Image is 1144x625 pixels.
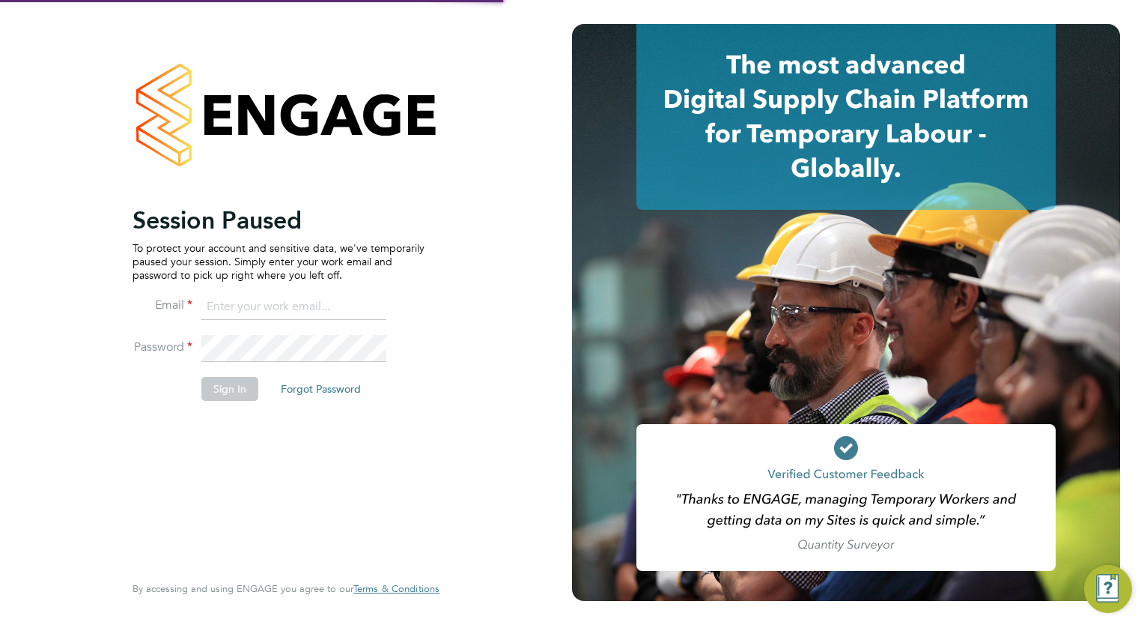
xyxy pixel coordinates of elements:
[133,298,192,313] label: Email
[1084,565,1132,613] button: Engage Resource Center
[133,339,192,355] label: Password
[201,294,386,321] input: Enter your work email...
[133,241,425,283] p: To protect your account and sensitive data, we've temporarily paused your session. Simply enter y...
[133,582,439,595] span: By accessing and using ENGAGE you agree to our
[269,377,373,401] button: Forgot Password
[353,582,439,595] span: Terms & Conditions
[201,377,258,401] button: Sign In
[353,583,439,595] a: Terms & Conditions
[133,205,425,235] h2: Session Paused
